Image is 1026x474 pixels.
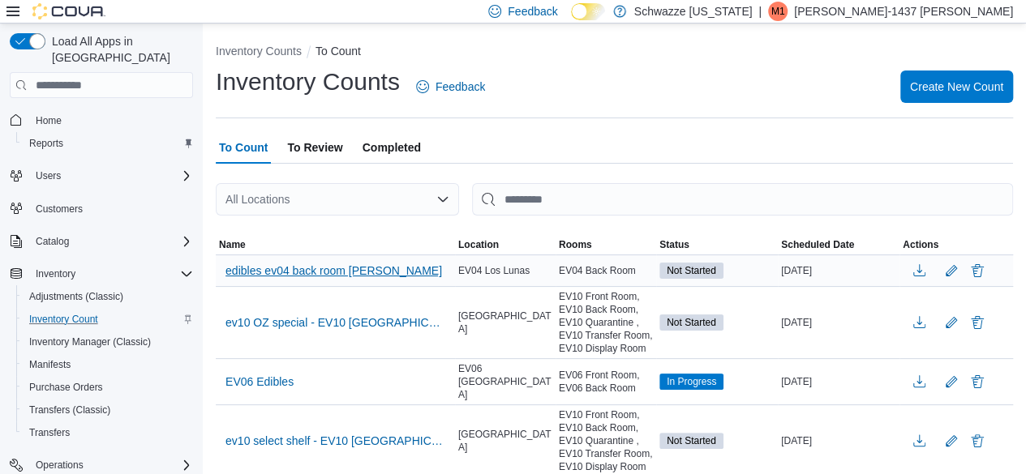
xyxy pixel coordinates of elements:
span: Users [29,166,193,186]
span: [GEOGRAPHIC_DATA] [458,428,552,454]
button: ev10 OZ special - EV10 [GEOGRAPHIC_DATA] [219,310,452,335]
button: Purchase Orders [16,376,200,399]
span: Dark Mode [571,20,572,21]
input: This is a search bar. After typing your query, hit enter to filter the results lower in the page. [472,183,1013,216]
button: Delete [968,313,987,332]
span: M1 [771,2,785,21]
input: Dark Mode [571,3,605,20]
span: [GEOGRAPHIC_DATA] [458,310,552,335]
span: Purchase Orders [23,378,193,397]
a: Inventory Count [23,310,105,329]
span: ev10 select shelf - EV10 [GEOGRAPHIC_DATA] [225,433,445,449]
span: Location [458,238,499,251]
button: Inventory [29,264,82,284]
span: Not Started [659,263,723,279]
span: Catalog [29,232,193,251]
button: Scheduled Date [778,235,899,254]
span: Transfers (Classic) [23,400,193,420]
span: Status [659,238,689,251]
button: To Count [316,45,361,58]
span: Manifests [23,355,193,374]
span: Operations [36,459,84,472]
button: Inventory [3,263,200,285]
button: Delete [968,372,987,391]
button: Inventory Count [16,308,200,331]
span: Reports [23,134,193,153]
button: Edit count details [942,429,961,453]
span: Purchase Orders [29,381,103,394]
button: Catalog [3,230,200,253]
span: Completed [363,131,421,164]
h1: Inventory Counts [216,66,400,98]
button: Users [3,164,200,187]
span: Create New Count [910,79,1003,95]
div: EV10 Front Room, EV10 Back Room, EV10 Quarantine , EV10 Transfer Room, EV10 Display Room [556,287,656,358]
button: Delete [968,431,987,451]
button: edibles ev04 back room [PERSON_NAME] [219,258,449,283]
button: Adjustments (Classic) [16,285,200,308]
span: EV04 Los Lunas [458,264,530,277]
button: EV06 Edibles [219,369,300,394]
span: Transfers (Classic) [29,404,110,416]
span: To Count [219,131,268,164]
button: Edit count details [942,310,961,335]
a: Customers [29,199,89,219]
img: Cova [32,3,105,19]
button: Name [216,235,455,254]
a: Transfers (Classic) [23,400,117,420]
button: Edit count details [942,369,961,394]
button: Delete [968,261,987,280]
span: Catalog [36,235,69,248]
span: Actions [903,238,938,251]
div: EV06 Front Room, EV06 Back Room [556,365,656,398]
div: EV04 Back Room [556,261,656,280]
span: Feedback [436,79,485,95]
button: Home [3,108,200,131]
span: Not Started [659,314,723,331]
div: Mariah-1437 Marquez [768,2,788,21]
span: Customers [36,203,83,216]
button: Location [455,235,556,254]
div: [DATE] [778,313,899,332]
button: Manifests [16,353,200,376]
p: [PERSON_NAME]-1437 [PERSON_NAME] [794,2,1013,21]
span: Transfers [29,426,70,439]
span: Inventory [29,264,193,284]
span: Not Started [659,433,723,449]
span: Customers [29,199,193,219]
p: Schwazze [US_STATE] [634,2,753,21]
span: Inventory Manager (Classic) [23,332,193,352]
span: EV06 [GEOGRAPHIC_DATA] [458,362,552,401]
span: Reports [29,137,63,150]
span: Name [219,238,246,251]
span: Users [36,169,61,182]
a: Home [29,111,68,130]
span: Home [29,109,193,130]
button: Transfers (Classic) [16,399,200,421]
span: Load All Apps in [GEOGRAPHIC_DATA] [45,33,193,66]
a: Feedback [410,70,492,103]
span: Feedback [508,3,557,19]
button: Edit count details [942,258,961,283]
span: ev10 OZ special - EV10 [GEOGRAPHIC_DATA] [225,314,445,331]
a: Purchase Orders [23,378,109,397]
span: Not Started [667,433,716,448]
span: Not Started [667,315,716,330]
button: Customers [3,197,200,220]
span: Home [36,114,62,127]
a: Reports [23,134,70,153]
button: Reports [16,132,200,155]
nav: An example of EuiBreadcrumbs [216,43,1013,62]
span: To Review [287,131,342,164]
span: Manifests [29,358,71,371]
div: [DATE] [778,372,899,391]
span: In Progress [667,374,716,389]
button: Open list of options [436,193,449,206]
a: Transfers [23,423,76,442]
a: Inventory Manager (Classic) [23,332,157,352]
span: Inventory [36,267,75,280]
span: Adjustments (Classic) [29,290,123,303]
button: ev10 select shelf - EV10 [GEOGRAPHIC_DATA] [219,429,452,453]
button: Create New Count [900,70,1013,103]
span: Not Started [667,263,716,278]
